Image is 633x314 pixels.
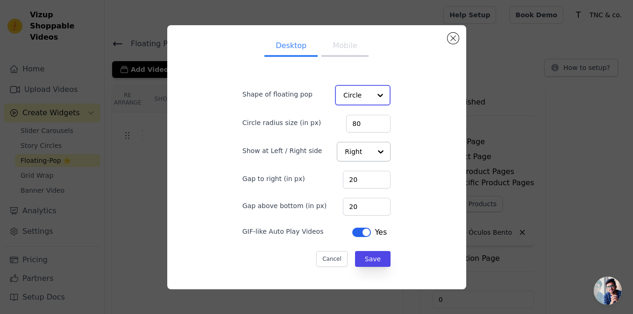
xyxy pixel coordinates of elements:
button: Desktop [264,36,318,57]
span: Yes [375,227,387,238]
button: Save [355,251,391,267]
label: GIF-like Auto Play Videos [242,227,324,236]
label: Gap to right (in px) [242,174,305,183]
label: Shape of floating pop [242,90,313,99]
button: Mobile [321,36,368,57]
a: Conversa aberta [594,277,622,305]
label: Circle radius size (in px) [242,118,321,127]
label: Gap above bottom (in px) [242,201,327,210]
label: Show at Left / Right side [242,146,322,155]
button: Close modal [448,33,459,44]
button: Cancel [316,251,348,267]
